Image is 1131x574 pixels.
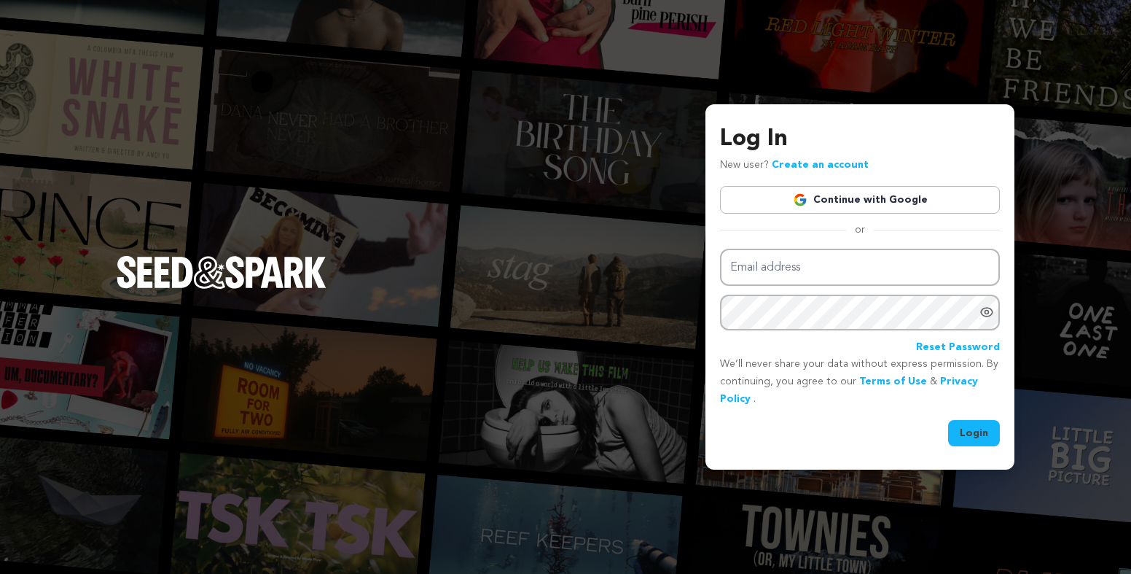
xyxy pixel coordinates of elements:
[117,256,326,317] a: Seed&Spark Homepage
[117,256,326,288] img: Seed&Spark Logo
[720,356,1000,408] p: We’ll never share your data without express permission. By continuing, you agree to our & .
[720,376,978,404] a: Privacy Policy
[979,305,994,319] a: Show password as plain text. Warning: this will display your password on the screen.
[948,420,1000,446] button: Login
[793,193,807,207] img: Google logo
[720,249,1000,286] input: Email address
[772,160,869,170] a: Create an account
[846,222,874,237] span: or
[720,157,869,174] p: New user?
[916,339,1000,357] a: Reset Password
[859,376,927,387] a: Terms of Use
[720,186,1000,214] a: Continue with Google
[720,122,1000,157] h3: Log In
